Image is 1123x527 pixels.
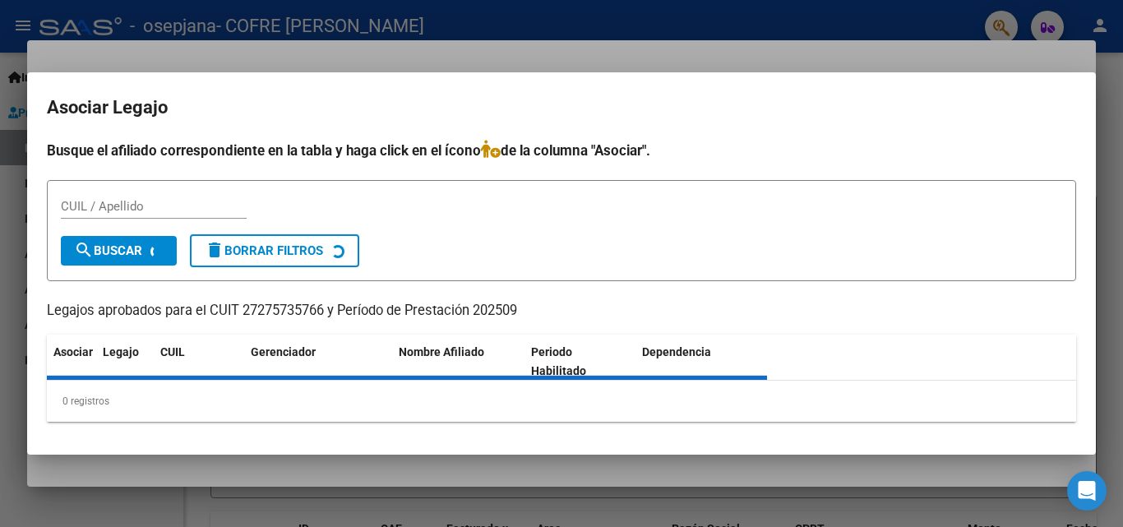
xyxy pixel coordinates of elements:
datatable-header-cell: CUIL [154,335,244,389]
datatable-header-cell: Periodo Habilitado [525,335,635,389]
span: Periodo Habilitado [531,345,586,377]
div: Open Intercom Messenger [1067,471,1107,511]
button: Buscar [61,236,177,266]
span: Dependencia [642,345,711,358]
button: Borrar Filtros [190,234,359,267]
span: Borrar Filtros [205,243,323,258]
datatable-header-cell: Legajo [96,335,154,389]
span: Nombre Afiliado [399,345,484,358]
h2: Asociar Legajo [47,92,1076,123]
div: 0 registros [47,381,1076,422]
span: Gerenciador [251,345,316,358]
datatable-header-cell: Nombre Afiliado [392,335,525,389]
datatable-header-cell: Dependencia [635,335,768,389]
span: Asociar [53,345,93,358]
datatable-header-cell: Asociar [47,335,96,389]
mat-icon: search [74,240,94,260]
mat-icon: delete [205,240,224,260]
span: Buscar [74,243,142,258]
p: Legajos aprobados para el CUIT 27275735766 y Período de Prestación 202509 [47,301,1076,321]
span: Legajo [103,345,139,358]
span: CUIL [160,345,185,358]
datatable-header-cell: Gerenciador [244,335,392,389]
h4: Busque el afiliado correspondiente en la tabla y haga click en el ícono de la columna "Asociar". [47,140,1076,161]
